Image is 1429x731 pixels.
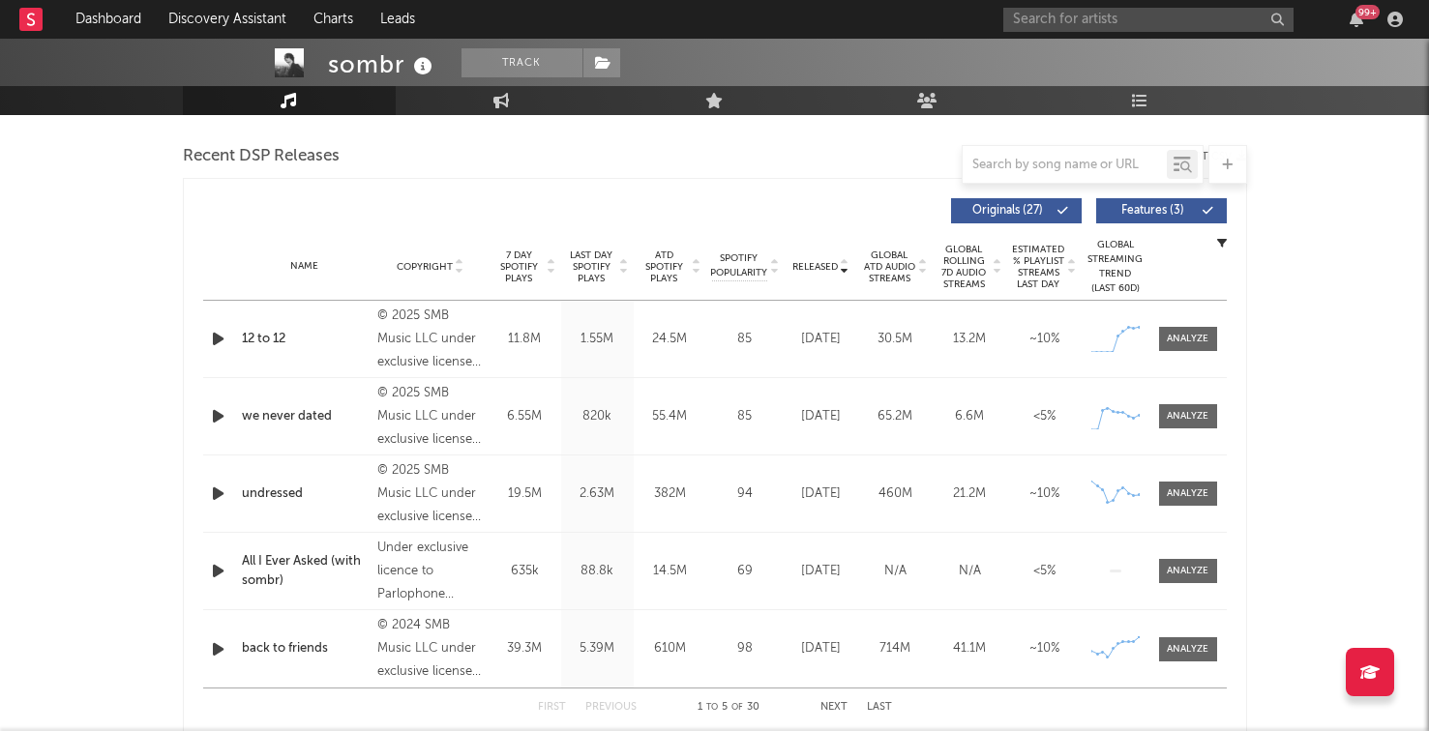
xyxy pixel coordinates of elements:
[789,562,853,581] div: [DATE]
[328,48,437,80] div: sombr
[1096,198,1227,223] button: Features(3)
[377,459,483,529] div: © 2025 SMB Music LLC under exclusive license to Warner Records Inc.
[566,562,629,581] div: 88.8k
[938,244,991,290] span: Global Rolling 7D Audio Streams
[1012,330,1077,349] div: ~ 10 %
[711,639,779,658] div: 98
[711,407,779,426] div: 85
[1109,205,1198,217] span: Features ( 3 )
[242,639,369,658] a: back to friends
[1355,5,1380,19] div: 99 +
[706,703,718,712] span: to
[938,330,1002,349] div: 13.2M
[938,562,1002,581] div: N/A
[493,407,556,426] div: 6.55M
[863,407,928,426] div: 65.2M
[963,158,1167,173] input: Search by song name or URL
[938,407,1002,426] div: 6.6M
[1012,484,1077,504] div: ~ 10 %
[566,484,629,504] div: 2.63M
[242,407,369,426] a: we never dated
[1012,244,1065,290] span: Estimated % Playlist Streams Last Day
[711,330,779,349] div: 85
[863,562,928,581] div: N/A
[639,562,701,581] div: 14.5M
[377,537,483,606] div: Under exclusive licence to Parlophone Records Limited, © 2025 Atlas Artists
[938,484,1002,504] div: 21.2M
[1087,238,1145,296] div: Global Streaming Trend (Last 60D)
[711,562,779,581] div: 69
[675,696,782,719] div: 1 5 30
[951,198,1082,223] button: Originals(27)
[789,330,853,349] div: [DATE]
[789,484,853,504] div: [DATE]
[242,484,369,504] a: undressed
[1012,562,1077,581] div: <5%
[789,639,853,658] div: [DATE]
[566,249,617,284] span: Last Day Spotify Plays
[863,249,916,284] span: Global ATD Audio Streams
[566,407,629,426] div: 820k
[639,407,701,426] div: 55.4M
[1003,8,1294,32] input: Search for artists
[461,48,582,77] button: Track
[538,702,566,713] button: First
[639,330,701,349] div: 24.5M
[639,639,701,658] div: 610M
[863,484,928,504] div: 460M
[863,330,928,349] div: 30.5M
[639,249,690,284] span: ATD Spotify Plays
[710,251,767,280] span: Spotify Popularity
[964,205,1053,217] span: Originals ( 27 )
[493,639,556,658] div: 39.3M
[863,639,928,658] div: 714M
[585,702,637,713] button: Previous
[493,330,556,349] div: 11.8M
[1012,407,1077,426] div: <5%
[493,249,545,284] span: 7 Day Spotify Plays
[731,703,743,712] span: of
[377,382,483,452] div: © 2025 SMB Music LLC under exclusive license to Warner Records Inc.
[792,261,838,273] span: Released
[566,639,629,658] div: 5.39M
[789,407,853,426] div: [DATE]
[242,552,369,590] a: All I Ever Asked (with sombr)
[639,484,701,504] div: 382M
[493,484,556,504] div: 19.5M
[1350,12,1363,27] button: 99+
[867,702,892,713] button: Last
[493,562,556,581] div: 635k
[377,614,483,684] div: © 2024 SMB Music LLC under exclusive license to Warner Records Inc.
[1012,639,1077,658] div: ~ 10 %
[242,259,369,274] div: Name
[377,305,483,374] div: © 2025 SMB Music LLC under exclusive license to Warner Records Inc.
[820,702,848,713] button: Next
[938,639,1002,658] div: 41.1M
[242,330,369,349] a: 12 to 12
[397,261,453,273] span: Copyright
[711,484,779,504] div: 94
[566,330,629,349] div: 1.55M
